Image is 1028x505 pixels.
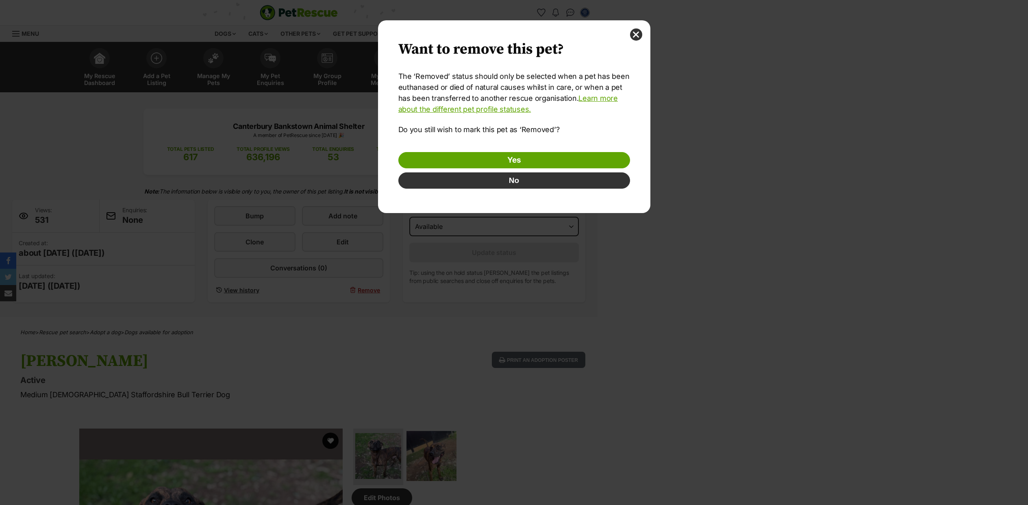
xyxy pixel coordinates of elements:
[398,94,618,113] a: Learn more about the different pet profile statuses.
[630,28,642,41] button: close
[398,172,630,189] button: No
[398,152,630,168] a: Yes
[398,71,630,115] p: The ‘Removed’ status should only be selected when a pet has been euthanased or died of natural ca...
[398,41,630,59] h2: Want to remove this pet?
[398,124,630,135] p: Do you still wish to mark this pet as ‘Removed’?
